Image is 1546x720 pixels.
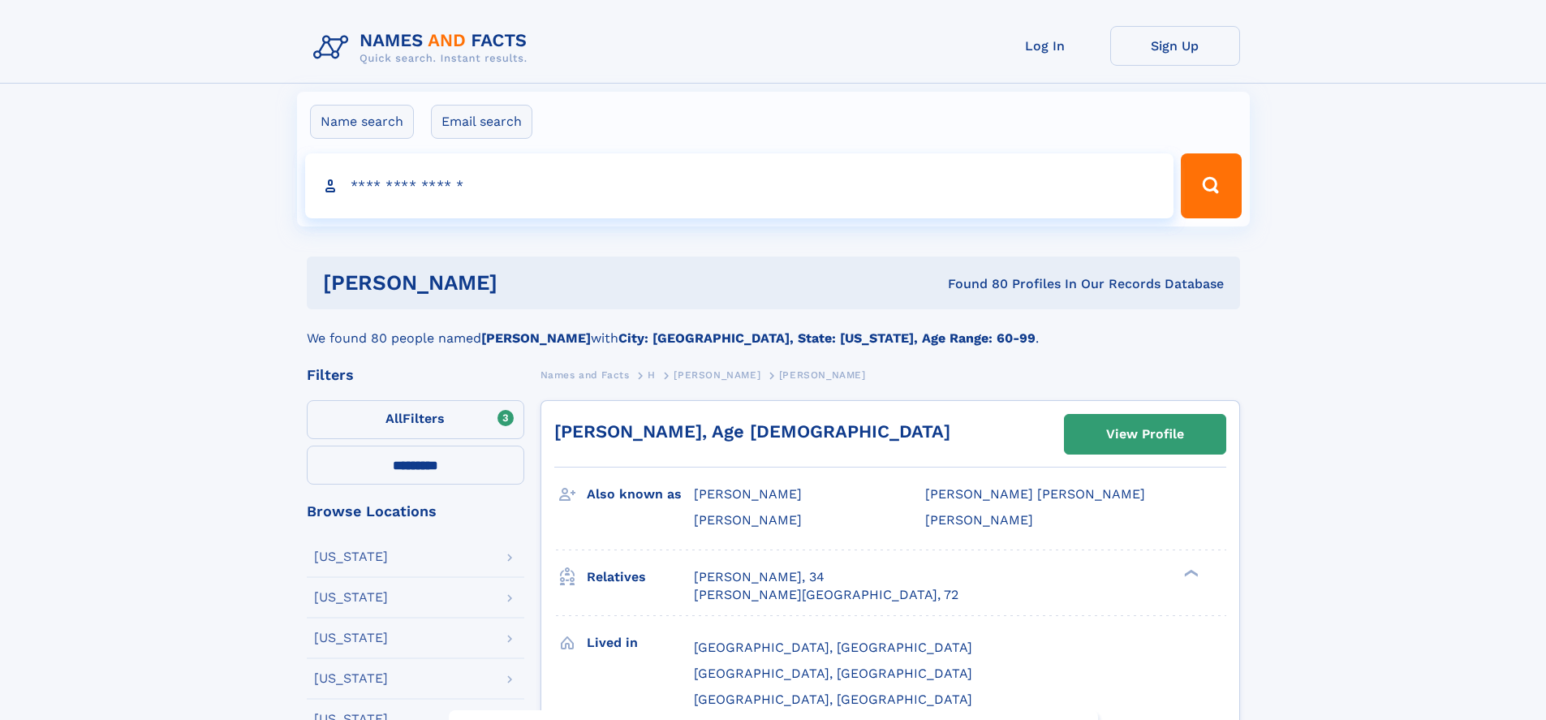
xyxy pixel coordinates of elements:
b: [PERSON_NAME] [481,330,591,346]
label: Name search [310,105,414,139]
div: [US_STATE] [314,550,388,563]
a: H [648,364,656,385]
div: We found 80 people named with . [307,309,1240,348]
span: [GEOGRAPHIC_DATA], [GEOGRAPHIC_DATA] [694,692,972,707]
span: [PERSON_NAME] [779,369,866,381]
div: Found 80 Profiles In Our Records Database [722,275,1224,293]
a: View Profile [1065,415,1225,454]
h3: Lived in [587,629,694,657]
h3: Also known as [587,481,694,508]
div: Filters [307,368,524,382]
input: search input [305,153,1174,218]
a: Log In [980,26,1110,66]
div: Browse Locations [307,504,524,519]
span: [PERSON_NAME] [PERSON_NAME] [925,486,1145,502]
div: [US_STATE] [314,672,388,685]
div: [US_STATE] [314,632,388,645]
label: Email search [431,105,532,139]
b: City: [GEOGRAPHIC_DATA], State: [US_STATE], Age Range: 60-99 [618,330,1036,346]
a: Names and Facts [540,364,630,385]
span: [GEOGRAPHIC_DATA], [GEOGRAPHIC_DATA] [694,666,972,681]
a: [PERSON_NAME], Age [DEMOGRAPHIC_DATA] [554,421,950,442]
h3: Relatives [587,563,694,591]
span: [PERSON_NAME] [925,512,1033,528]
span: [GEOGRAPHIC_DATA], [GEOGRAPHIC_DATA] [694,640,972,655]
span: [PERSON_NAME] [674,369,760,381]
span: H [648,369,656,381]
a: [PERSON_NAME][GEOGRAPHIC_DATA], 72 [694,586,958,604]
img: Logo Names and Facts [307,26,540,70]
span: [PERSON_NAME] [694,512,802,528]
label: Filters [307,400,524,439]
span: All [385,411,403,426]
button: Search Button [1181,153,1241,218]
span: [PERSON_NAME] [694,486,802,502]
h1: [PERSON_NAME] [323,273,723,293]
a: Sign Up [1110,26,1240,66]
div: [US_STATE] [314,591,388,604]
div: View Profile [1106,416,1184,453]
div: ❯ [1180,567,1199,578]
a: [PERSON_NAME], 34 [694,568,825,586]
a: [PERSON_NAME] [674,364,760,385]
